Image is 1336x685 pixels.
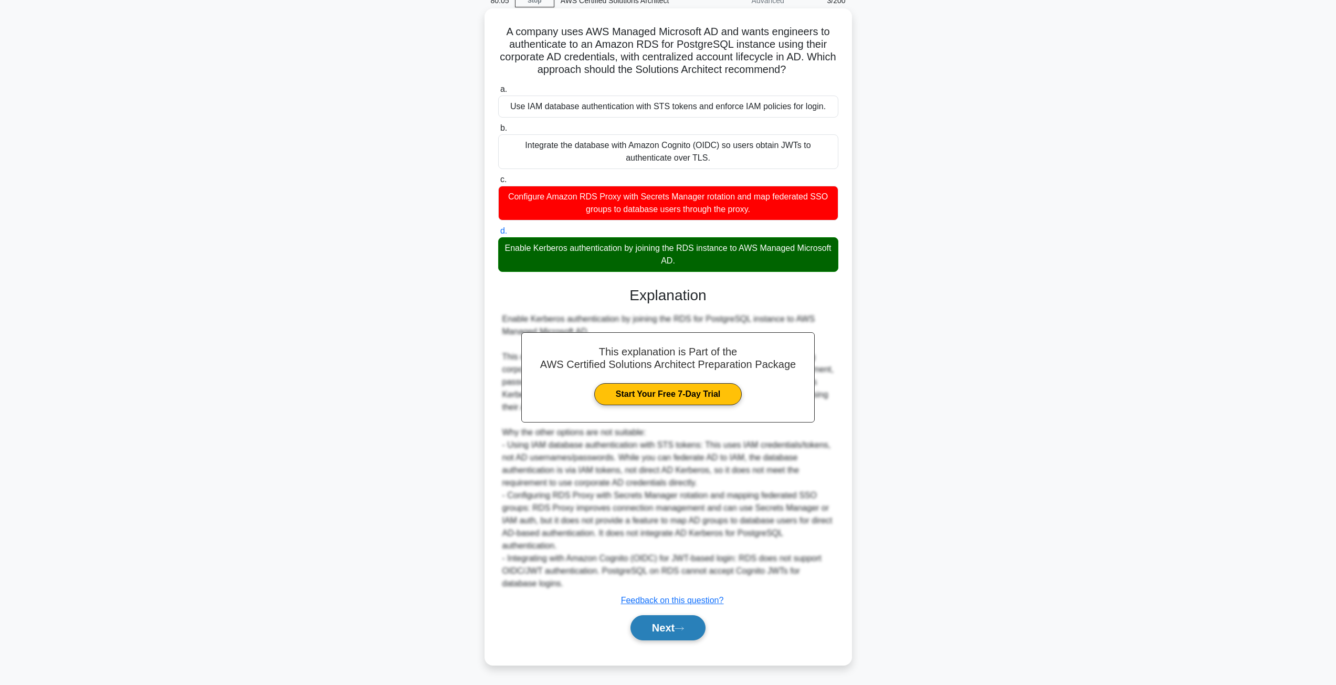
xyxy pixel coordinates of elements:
div: Enable Kerberos authentication by joining the RDS instance to AWS Managed Microsoft AD. [498,237,838,272]
div: Use IAM database authentication with STS tokens and enforce IAM policies for login. [498,96,838,118]
span: d. [500,226,507,235]
button: Next [630,615,706,640]
span: a. [500,85,507,93]
h5: A company uses AWS Managed Microsoft AD and wants engineers to authenticate to an Amazon RDS for ... [497,25,839,77]
a: Feedback on this question? [621,596,724,605]
h3: Explanation [504,287,832,304]
div: Enable Kerberos authentication by joining the RDS for PostgreSQL instance to AWS Managed Microsof... [502,313,834,590]
a: Start Your Free 7-Day Trial [594,383,742,405]
span: c. [500,175,507,184]
div: Integrate the database with Amazon Cognito (OIDC) so users obtain JWTs to authenticate over TLS. [498,134,838,169]
div: Configure Amazon RDS Proxy with Secrets Manager rotation and map federated SSO groups to database... [498,186,838,220]
span: b. [500,123,507,132]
